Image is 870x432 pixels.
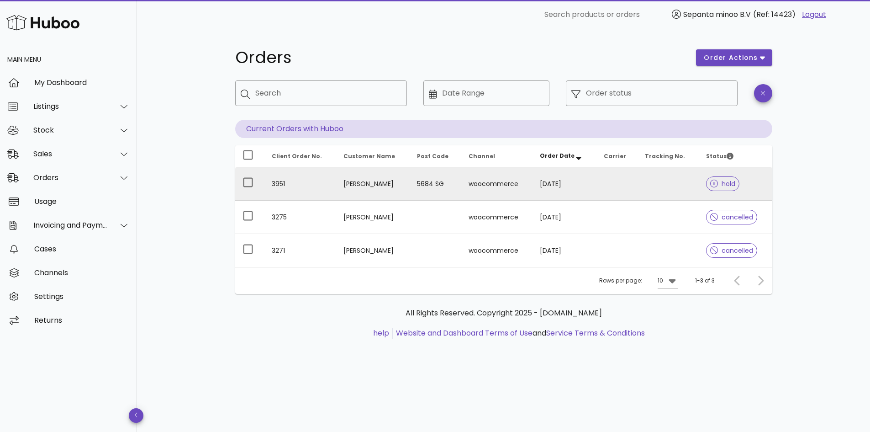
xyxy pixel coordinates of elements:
span: cancelled [710,214,754,220]
div: Invoicing and Payments [33,221,108,229]
a: Service Terms & Conditions [546,328,645,338]
span: Post Code [417,152,448,160]
td: 5684 SG [410,167,461,201]
td: woocommerce [461,201,533,234]
span: Customer Name [343,152,395,160]
td: [PERSON_NAME] [336,234,410,267]
div: Settings [34,292,130,301]
p: Current Orders with Huboo [235,120,772,138]
td: 3271 [264,234,337,267]
div: 10Rows per page: [658,273,678,288]
th: Status [699,145,772,167]
td: [DATE] [533,234,596,267]
th: Channel [461,145,533,167]
span: Order Date [540,152,575,160]
td: [DATE] [533,167,596,201]
th: Carrier [596,145,638,167]
span: hold [710,181,736,187]
div: My Dashboard [34,78,130,87]
span: (Ref: 14423) [753,9,796,20]
td: 3951 [264,167,337,201]
p: All Rights Reserved. Copyright 2025 - [DOMAIN_NAME] [243,308,765,319]
th: Client Order No. [264,145,337,167]
div: 1-3 of 3 [695,277,715,285]
div: Usage [34,197,130,206]
td: [DATE] [533,201,596,234]
span: Sepanta minoo B.V [683,9,751,20]
th: Customer Name [336,145,410,167]
img: Huboo Logo [6,13,79,32]
div: 10 [658,277,663,285]
th: Post Code [410,145,461,167]
td: woocommerce [461,234,533,267]
div: Returns [34,316,130,325]
td: 3275 [264,201,337,234]
h1: Orders [235,49,685,66]
span: order actions [703,53,758,63]
div: Sales [33,149,108,158]
td: [PERSON_NAME] [336,167,410,201]
span: Status [706,152,733,160]
span: Client Order No. [272,152,322,160]
div: Cases [34,245,130,253]
span: Carrier [604,152,626,160]
a: Logout [802,9,826,20]
th: Tracking No. [638,145,698,167]
span: cancelled [710,247,754,254]
span: Tracking No. [645,152,685,160]
a: Website and Dashboard Terms of Use [396,328,533,338]
div: Channels [34,268,130,277]
td: [PERSON_NAME] [336,201,410,234]
th: Order Date: Sorted descending. Activate to remove sorting. [533,145,596,167]
div: Listings [33,102,108,111]
div: Rows per page: [599,267,678,294]
button: order actions [696,49,772,66]
div: Stock [33,126,108,134]
a: help [373,328,389,338]
td: woocommerce [461,167,533,201]
li: and [393,328,645,339]
div: Orders [33,173,108,182]
span: Channel [469,152,495,160]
